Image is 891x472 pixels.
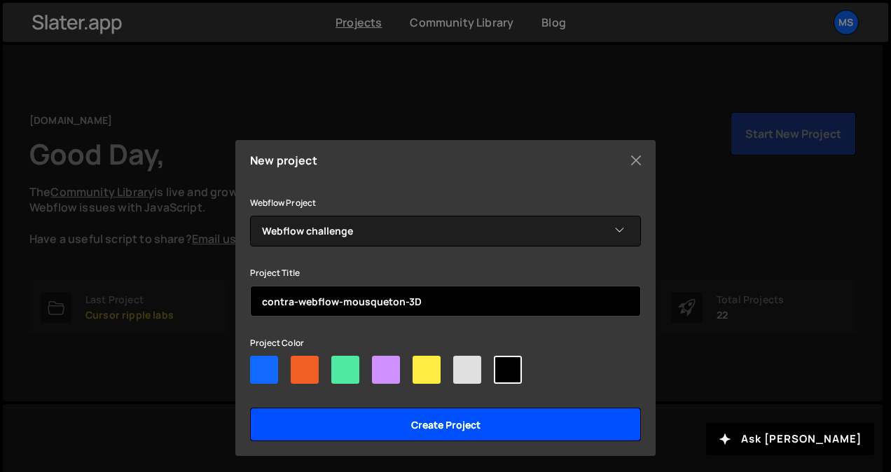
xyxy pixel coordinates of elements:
[250,408,641,441] input: Create project
[626,150,647,171] button: Close
[250,336,304,350] label: Project Color
[250,196,316,210] label: Webflow Project
[250,266,300,280] label: Project Title
[250,286,641,317] input: Project name
[706,423,874,455] button: Ask [PERSON_NAME]
[250,155,317,166] h5: New project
